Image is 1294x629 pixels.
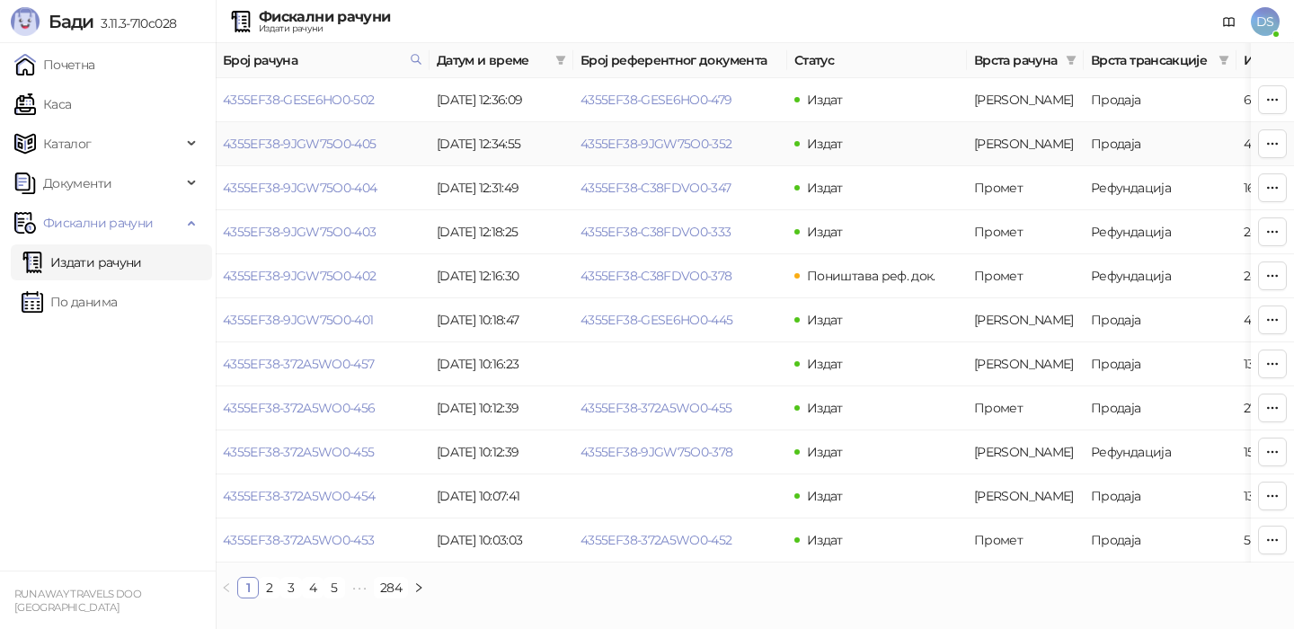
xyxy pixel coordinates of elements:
[413,582,424,593] span: right
[374,577,408,598] li: 284
[807,180,843,196] span: Издат
[967,43,1084,78] th: Врста рачуна
[221,582,232,593] span: left
[581,532,732,548] a: 4355EF38-372A5WO0-452
[223,224,377,240] a: 4355EF38-9JGW75O0-403
[581,400,732,416] a: 4355EF38-372A5WO0-455
[1084,474,1236,518] td: Продаја
[807,532,843,548] span: Издат
[430,518,573,563] td: [DATE] 10:03:03
[967,78,1084,122] td: Аванс
[1084,166,1236,210] td: Рефундација
[1084,254,1236,298] td: Рефундација
[430,430,573,474] td: [DATE] 10:12:39
[430,210,573,254] td: [DATE] 12:18:25
[216,43,430,78] th: Број рачуна
[967,342,1084,386] td: Аванс
[223,136,377,152] a: 4355EF38-9JGW75O0-405
[408,577,430,598] button: right
[1084,122,1236,166] td: Продаја
[1084,342,1236,386] td: Продаја
[581,180,731,196] a: 4355EF38-C38FDVO0-347
[43,205,153,241] span: Фискални рачуни
[430,78,573,122] td: [DATE] 12:36:09
[43,126,92,162] span: Каталог
[581,224,731,240] a: 4355EF38-C38FDVO0-333
[259,24,390,33] div: Издати рачуни
[223,312,374,328] a: 4355EF38-9JGW75O0-401
[22,284,117,320] a: По данима
[259,10,390,24] div: Фискални рачуни
[1084,210,1236,254] td: Рефундација
[216,474,430,518] td: 4355EF38-372A5WO0-454
[223,400,376,416] a: 4355EF38-372A5WO0-456
[430,122,573,166] td: [DATE] 12:34:55
[807,268,935,284] span: Поништава реф. док.
[281,578,301,598] a: 3
[430,342,573,386] td: [DATE] 10:16:23
[302,577,323,598] li: 4
[430,298,573,342] td: [DATE] 10:18:47
[303,578,323,598] a: 4
[216,386,430,430] td: 4355EF38-372A5WO0-456
[223,180,377,196] a: 4355EF38-9JGW75O0-404
[323,577,345,598] li: 5
[216,254,430,298] td: 4355EF38-9JGW75O0-402
[1251,7,1280,36] span: DS
[437,50,548,70] span: Датум и време
[223,92,375,108] a: 4355EF38-GESE6HO0-502
[375,578,407,598] a: 284
[967,210,1084,254] td: Промет
[345,577,374,598] li: Следећих 5 Страна
[216,298,430,342] td: 4355EF38-9JGW75O0-401
[555,55,566,66] span: filter
[807,312,843,328] span: Издат
[93,15,176,31] span: 3.11.3-710c028
[238,578,258,598] a: 1
[259,577,280,598] li: 2
[430,474,573,518] td: [DATE] 10:07:41
[223,444,375,460] a: 4355EF38-372A5WO0-455
[22,244,142,280] a: Издати рачуни
[430,254,573,298] td: [DATE] 12:16:30
[223,356,375,372] a: 4355EF38-372A5WO0-457
[807,136,843,152] span: Издат
[967,298,1084,342] td: Аванс
[430,166,573,210] td: [DATE] 12:31:49
[1084,386,1236,430] td: Продаја
[581,312,733,328] a: 4355EF38-GESE6HO0-445
[807,224,843,240] span: Издат
[807,92,843,108] span: Издат
[408,577,430,598] li: Следећа страна
[1084,78,1236,122] td: Продаја
[216,577,237,598] li: Претходна страна
[807,356,843,372] span: Издат
[967,430,1084,474] td: Аванс
[237,577,259,598] li: 1
[807,444,843,460] span: Издат
[1062,47,1080,74] span: filter
[967,166,1084,210] td: Промет
[223,532,375,548] a: 4355EF38-372A5WO0-453
[216,166,430,210] td: 4355EF38-9JGW75O0-404
[43,165,111,201] span: Документи
[1084,298,1236,342] td: Продаја
[216,122,430,166] td: 4355EF38-9JGW75O0-405
[581,444,733,460] a: 4355EF38-9JGW75O0-378
[974,50,1059,70] span: Врста рачуна
[216,342,430,386] td: 4355EF38-372A5WO0-457
[223,268,377,284] a: 4355EF38-9JGW75O0-402
[581,136,732,152] a: 4355EF38-9JGW75O0-352
[14,588,141,614] small: RUN AWAY TRAVELS DOO [GEOGRAPHIC_DATA]
[1215,47,1233,74] span: filter
[216,577,237,598] button: left
[216,518,430,563] td: 4355EF38-372A5WO0-453
[967,386,1084,430] td: Промет
[1215,7,1244,36] a: Документација
[223,50,403,70] span: Број рачуна
[216,210,430,254] td: 4355EF38-9JGW75O0-403
[1219,55,1229,66] span: filter
[280,577,302,598] li: 3
[787,43,967,78] th: Статус
[1084,518,1236,563] td: Продаја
